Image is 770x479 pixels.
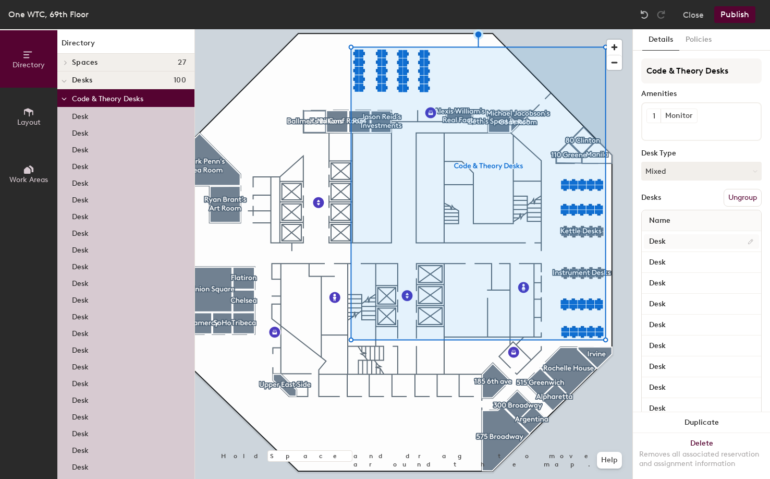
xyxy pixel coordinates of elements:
span: Layout [17,118,41,127]
span: Spaces [72,58,98,67]
input: Unnamed desk [644,255,759,270]
span: 1 [653,111,655,122]
input: Unnamed desk [644,360,759,374]
div: Desk Type [641,149,762,158]
button: Publish [714,6,755,23]
p: Desk [72,109,89,121]
button: 1 [647,109,661,123]
span: 100 [174,76,186,85]
span: 27 [178,58,186,67]
p: Desk [72,426,89,438]
div: Desks [641,194,661,202]
span: Directory [13,61,45,69]
button: Duplicate [633,412,770,433]
p: Desk [72,376,89,388]
div: One WTC, 69th Floor [8,8,89,21]
h1: Directory [57,38,194,54]
span: Code & Theory Desks [72,94,143,103]
p: Desk [72,259,89,271]
img: Undo [639,9,650,20]
p: Desk [72,410,89,422]
span: Desks [72,76,92,85]
p: Desk [72,276,89,288]
p: Desk [72,226,89,238]
p: Desk [72,443,89,455]
input: Unnamed desk [644,276,759,291]
button: Details [642,29,679,51]
p: Desk [72,176,89,188]
p: Desk [72,243,89,255]
span: Work Areas [9,175,48,184]
button: Ungroup [724,189,762,207]
input: Unnamed desk [644,401,759,416]
input: Unnamed desk [644,297,759,312]
button: Mixed [641,162,762,181]
div: Amenities [641,90,762,98]
input: Unnamed desk [644,339,759,353]
p: Desk [72,360,89,372]
p: Desk [72,159,89,171]
img: Redo [656,9,666,20]
button: Close [683,6,704,23]
p: Desk [72,209,89,221]
button: DeleteRemoves all associated reservation and assignment information [633,433,770,479]
p: Desk [72,142,89,154]
p: Desk [72,293,89,305]
p: Desk [72,343,89,355]
input: Unnamed desk [644,380,759,395]
p: Desk [72,326,89,338]
div: Removes all associated reservation and assignment information [639,450,764,469]
p: Desk [72,309,89,321]
p: Desk [72,460,89,472]
button: Help [597,452,622,469]
p: Desk [72,193,89,205]
p: Desk [72,126,89,138]
button: Policies [679,29,718,51]
div: Monitor [661,109,697,123]
input: Unnamed desk [644,318,759,332]
span: Name [644,211,676,230]
input: Unnamed desk [644,234,759,249]
p: Desk [72,393,89,405]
